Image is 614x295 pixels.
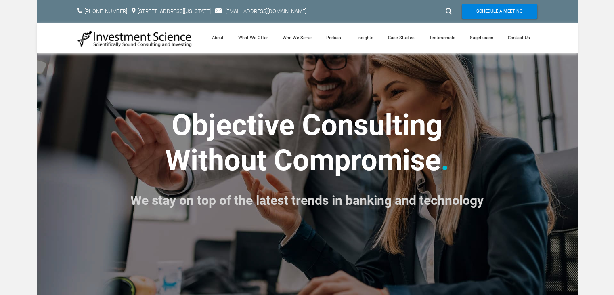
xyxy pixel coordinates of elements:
[350,23,381,53] a: Insights
[476,4,523,19] span: Schedule A Meeting
[462,4,537,19] a: Schedule A Meeting
[441,143,449,177] font: .
[84,8,127,14] a: [PHONE_NUMBER]
[231,23,275,53] a: What We Offer
[138,8,211,14] a: [STREET_ADDRESS][US_STATE]​
[275,23,319,53] a: Who We Serve
[225,8,306,14] a: [EMAIL_ADDRESS][DOMAIN_NAME]
[165,108,443,177] strong: ​Objective Consulting ​Without Compromise
[501,23,537,53] a: Contact Us
[422,23,463,53] a: Testimonials
[381,23,422,53] a: Case Studies
[130,193,484,208] font: We stay on top of the latest trends in banking and technology
[463,23,501,53] a: SageFusion
[77,30,192,48] img: Investment Science | NYC Consulting Services
[319,23,350,53] a: Podcast
[205,23,231,53] a: About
